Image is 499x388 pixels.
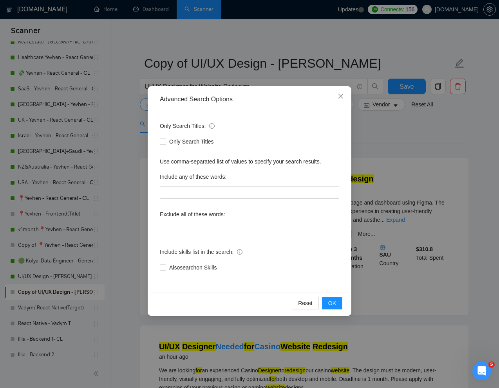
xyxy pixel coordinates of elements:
[488,361,495,368] span: 5
[298,299,313,307] span: Reset
[328,299,336,307] span: OK
[166,263,220,272] span: Also search on Skills
[209,123,215,129] span: info-circle
[322,297,342,309] button: OK
[330,86,351,107] button: Close
[160,171,226,183] label: Include any of these words:
[338,93,344,99] span: close
[237,249,242,255] span: info-circle
[160,122,215,130] span: Only Search Titles:
[472,361,491,380] iframe: Intercom live chat
[292,297,319,309] button: Reset
[166,137,217,146] span: Only Search Titles
[160,95,339,104] div: Advanced Search Options
[160,248,242,256] span: Include skills list in the search:
[160,157,339,166] div: Use comma-separated list of values to specify your search results.
[160,208,225,221] label: Exclude all of these words:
